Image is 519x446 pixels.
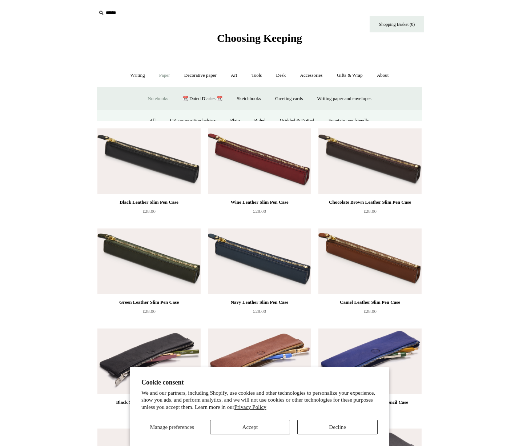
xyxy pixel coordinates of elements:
[97,328,201,394] a: Black Small Leather Pencil Case Black Small Leather Pencil Case
[224,111,246,130] a: Plain
[210,198,309,207] div: Wine Leather Slim Pen Case
[253,308,266,314] span: £28.00
[297,420,378,434] button: Decline
[142,208,156,214] span: £28.00
[99,398,199,407] div: Black Small Leather Pencil Case
[234,404,266,410] a: Privacy Policy
[164,111,222,130] a: CK composition ledgers
[143,111,162,130] a: All
[320,198,420,207] div: Chocolate Brown Leather Slim Pen Case
[97,228,201,294] a: Green Leather Slim Pen Case Green Leather Slim Pen Case
[124,66,152,85] a: Writing
[97,198,201,228] a: Black Leather Slim Pen Case £28.00
[210,298,309,307] div: Navy Leather Slim Pen Case
[322,111,376,130] a: Fountain pen friendly
[273,111,321,130] a: Gridded & Dotted
[363,308,377,314] span: £28.00
[370,66,395,85] a: About
[141,420,203,434] button: Manage preferences
[208,128,311,194] img: Wine Leather Slim Pen Case
[208,228,311,294] img: Navy Leather Slim Pen Case
[320,298,420,307] div: Camel Leather Slim Pen Case
[208,228,311,294] a: Navy Leather Slim Pen Case Navy Leather Slim Pen Case
[270,66,293,85] a: Desk
[318,128,422,194] img: Chocolate Brown Leather Slim Pen Case
[370,16,424,32] a: Shopping Basket (0)
[217,38,302,43] a: Choosing Keeping
[253,208,266,214] span: £28.00
[318,228,422,294] img: Camel Leather Slim Pen Case
[230,89,267,108] a: Sketchbooks
[210,420,290,434] button: Accept
[318,198,422,228] a: Chocolate Brown Leather Slim Pen Case £28.00
[99,298,199,307] div: Green Leather Slim Pen Case
[97,228,201,294] img: Green Leather Slim Pen Case
[178,66,223,85] a: Decorative paper
[141,379,378,386] h2: Cookie consent
[224,66,244,85] a: Art
[150,424,194,430] span: Manage preferences
[363,208,377,214] span: £28.00
[153,66,177,85] a: Paper
[318,328,422,394] a: Royal Blue Small Leather Pencil Case Royal Blue Small Leather Pencil Case
[248,111,272,130] a: Ruled
[141,89,174,108] a: Notebooks
[208,128,311,194] a: Wine Leather Slim Pen Case Wine Leather Slim Pen Case
[99,198,199,207] div: Black Leather Slim Pen Case
[318,328,422,394] img: Royal Blue Small Leather Pencil Case
[217,32,302,44] span: Choosing Keeping
[97,128,201,194] a: Black Leather Slim Pen Case Black Leather Slim Pen Case
[330,66,369,85] a: Gifts & Wrap
[97,398,201,428] a: Black Small Leather Pencil Case £50.00
[269,89,309,108] a: Greeting cards
[245,66,269,85] a: Tools
[318,128,422,194] a: Chocolate Brown Leather Slim Pen Case Chocolate Brown Leather Slim Pen Case
[97,298,201,328] a: Green Leather Slim Pen Case £28.00
[318,228,422,294] a: Camel Leather Slim Pen Case Camel Leather Slim Pen Case
[318,298,422,328] a: Camel Leather Slim Pen Case £28.00
[97,128,201,194] img: Black Leather Slim Pen Case
[208,328,311,394] img: Tan Small Leather Pencil Case
[208,298,311,328] a: Navy Leather Slim Pen Case £28.00
[176,89,229,108] a: 📆 Dated Diaries 📆
[311,89,378,108] a: Writing paper and envelopes
[141,390,378,411] p: We and our partners, including Shopify, use cookies and other technologies to personalize your ex...
[208,328,311,394] a: Tan Small Leather Pencil Case Tan Small Leather Pencil Case
[294,66,329,85] a: Accessories
[142,308,156,314] span: £28.00
[208,198,311,228] a: Wine Leather Slim Pen Case £28.00
[97,328,201,394] img: Black Small Leather Pencil Case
